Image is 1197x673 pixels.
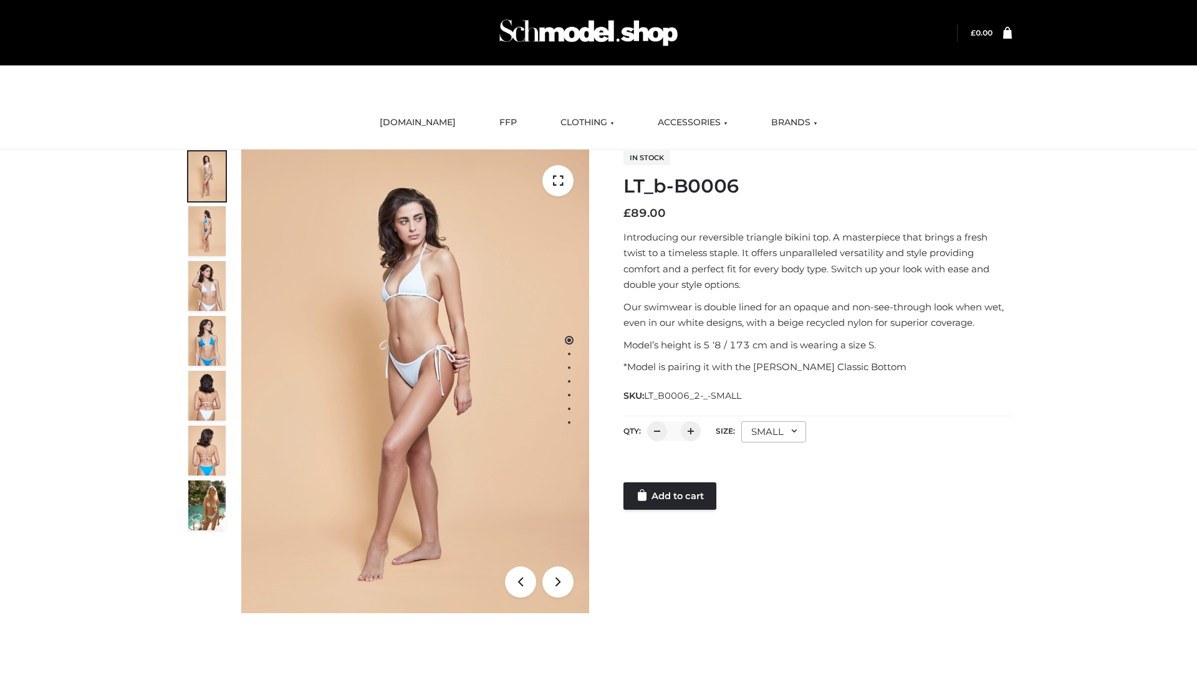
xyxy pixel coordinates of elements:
[188,316,226,366] img: ArielClassicBikiniTop_CloudNine_AzureSky_OW114ECO_4-scaled.jpg
[623,426,641,436] label: QTY:
[644,390,741,401] span: LT_B0006_2-_-SMALL
[741,421,806,442] div: SMALL
[188,426,226,475] img: ArielClassicBikiniTop_CloudNine_AzureSky_OW114ECO_8-scaled.jpg
[551,109,623,136] a: CLOTHING
[188,206,226,256] img: ArielClassicBikiniTop_CloudNine_AzureSky_OW114ECO_2-scaled.jpg
[623,206,666,220] bdi: 89.00
[971,28,976,37] span: £
[623,482,716,510] a: Add to cart
[188,151,226,201] img: ArielClassicBikiniTop_CloudNine_AzureSky_OW114ECO_1-scaled.jpg
[188,371,226,421] img: ArielClassicBikiniTop_CloudNine_AzureSky_OW114ECO_7-scaled.jpg
[623,337,1012,353] p: Model’s height is 5 ‘8 / 173 cm and is wearing a size S.
[370,109,465,136] a: [DOMAIN_NAME]
[241,150,589,613] img: ArielClassicBikiniTop_CloudNine_AzureSky_OW114ECO_1
[762,109,827,136] a: BRANDS
[495,8,682,57] img: Schmodel Admin 964
[188,480,226,530] img: Arieltop_CloudNine_AzureSky2.jpg
[648,109,737,136] a: ACCESSORIES
[971,28,993,37] bdi: 0.00
[716,426,735,436] label: Size:
[623,359,1012,375] p: *Model is pairing it with the [PERSON_NAME] Classic Bottom
[623,299,1012,331] p: Our swimwear is double lined for an opaque and non-see-through look when wet, even in our white d...
[623,206,631,220] span: £
[490,109,526,136] a: FFP
[623,150,670,165] span: In stock
[971,28,993,37] a: £0.00
[188,261,226,311] img: ArielClassicBikiniTop_CloudNine_AzureSky_OW114ECO_3-scaled.jpg
[623,175,1012,198] h1: LT_b-B0006
[623,229,1012,293] p: Introducing our reversible triangle bikini top. A masterpiece that brings a fresh twist to a time...
[623,388,743,403] span: SKU:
